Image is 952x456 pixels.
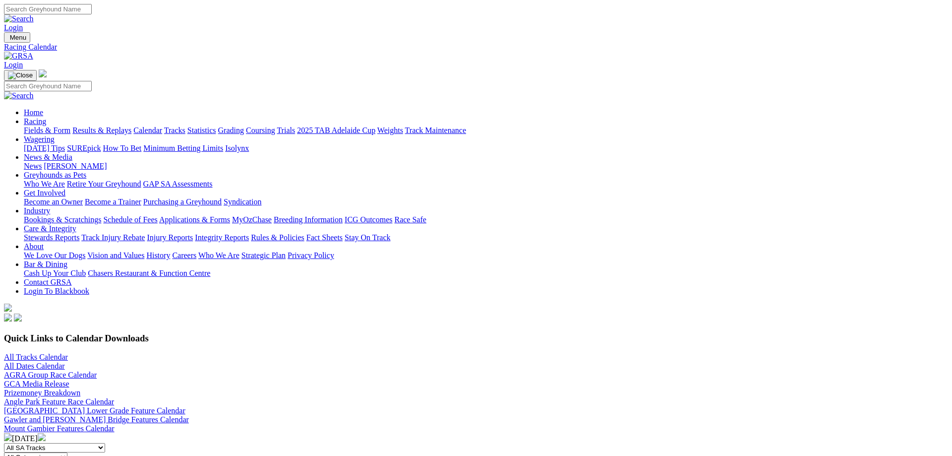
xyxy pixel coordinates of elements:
div: Care & Integrity [24,233,948,242]
a: All Dates Calendar [4,362,65,370]
img: facebook.svg [4,314,12,322]
a: Statistics [187,126,216,134]
a: Syndication [224,197,261,206]
a: [DATE] Tips [24,144,65,152]
img: twitter.svg [14,314,22,322]
div: Wagering [24,144,948,153]
a: Applications & Forms [159,215,230,224]
a: All Tracks Calendar [4,353,68,361]
a: Coursing [246,126,275,134]
a: Vision and Values [87,251,144,260]
a: Who We Are [24,180,65,188]
button: Toggle navigation [4,70,37,81]
a: Injury Reports [147,233,193,242]
a: Racing Calendar [4,43,948,52]
div: About [24,251,948,260]
a: About [24,242,44,251]
a: We Love Our Dogs [24,251,85,260]
a: Track Maintenance [405,126,466,134]
a: Login [4,61,23,69]
a: GCA Media Release [4,380,69,388]
img: Search [4,91,34,100]
div: Greyhounds as Pets [24,180,948,189]
a: SUREpick [67,144,101,152]
a: Login To Blackbook [24,287,89,295]
a: Schedule of Fees [103,215,157,224]
a: Minimum Betting Limits [143,144,223,152]
a: Become an Owner [24,197,83,206]
a: [GEOGRAPHIC_DATA] Lower Grade Feature Calendar [4,406,185,415]
a: Results & Replays [72,126,131,134]
img: chevron-left-pager-white.svg [4,433,12,441]
a: Isolynx [225,144,249,152]
div: News & Media [24,162,948,171]
a: Weights [377,126,403,134]
a: Racing [24,117,46,126]
a: News & Media [24,153,72,161]
img: Search [4,14,34,23]
a: Who We Are [198,251,239,260]
a: Home [24,108,43,117]
div: Industry [24,215,948,224]
a: Stay On Track [345,233,390,242]
a: [PERSON_NAME] [44,162,107,170]
a: AGRA Group Race Calendar [4,371,97,379]
a: Retire Your Greyhound [67,180,141,188]
a: Login [4,23,23,32]
a: Chasers Restaurant & Function Centre [88,269,210,277]
input: Search [4,81,92,91]
a: Purchasing a Greyhound [143,197,222,206]
a: Prizemoney Breakdown [4,389,80,397]
input: Search [4,4,92,14]
h3: Quick Links to Calendar Downloads [4,333,948,344]
a: History [146,251,170,260]
a: Gawler and [PERSON_NAME] Bridge Features Calendar [4,415,189,424]
a: News [24,162,42,170]
a: Stewards Reports [24,233,79,242]
a: Grading [218,126,244,134]
div: Bar & Dining [24,269,948,278]
a: Contact GRSA [24,278,71,286]
img: GRSA [4,52,33,61]
span: Menu [10,34,26,41]
a: Strategic Plan [241,251,286,260]
a: How To Bet [103,144,142,152]
a: Privacy Policy [288,251,334,260]
a: Trials [277,126,295,134]
img: logo-grsa-white.png [4,304,12,312]
img: logo-grsa-white.png [39,69,47,77]
a: Calendar [133,126,162,134]
a: Cash Up Your Club [24,269,86,277]
a: Wagering [24,135,55,143]
a: Fact Sheets [306,233,343,242]
a: Fields & Form [24,126,70,134]
div: Get Involved [24,197,948,206]
a: Rules & Policies [251,233,304,242]
a: 2025 TAB Adelaide Cup [297,126,375,134]
a: Track Injury Rebate [81,233,145,242]
a: Mount Gambier Features Calendar [4,424,115,433]
a: Become a Trainer [85,197,141,206]
a: Industry [24,206,50,215]
a: Get Involved [24,189,65,197]
a: ICG Outcomes [345,215,392,224]
a: Bookings & Scratchings [24,215,101,224]
a: Tracks [164,126,185,134]
a: Integrity Reports [195,233,249,242]
a: Careers [172,251,196,260]
img: chevron-right-pager-white.svg [38,433,46,441]
a: Bar & Dining [24,260,67,268]
a: MyOzChase [232,215,272,224]
a: Breeding Information [274,215,343,224]
a: Race Safe [394,215,426,224]
img: Close [8,71,33,79]
a: Care & Integrity [24,224,76,233]
div: [DATE] [4,433,948,443]
div: Racing [24,126,948,135]
a: Greyhounds as Pets [24,171,86,179]
a: Angle Park Feature Race Calendar [4,397,114,406]
button: Toggle navigation [4,32,30,43]
a: GAP SA Assessments [143,180,213,188]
